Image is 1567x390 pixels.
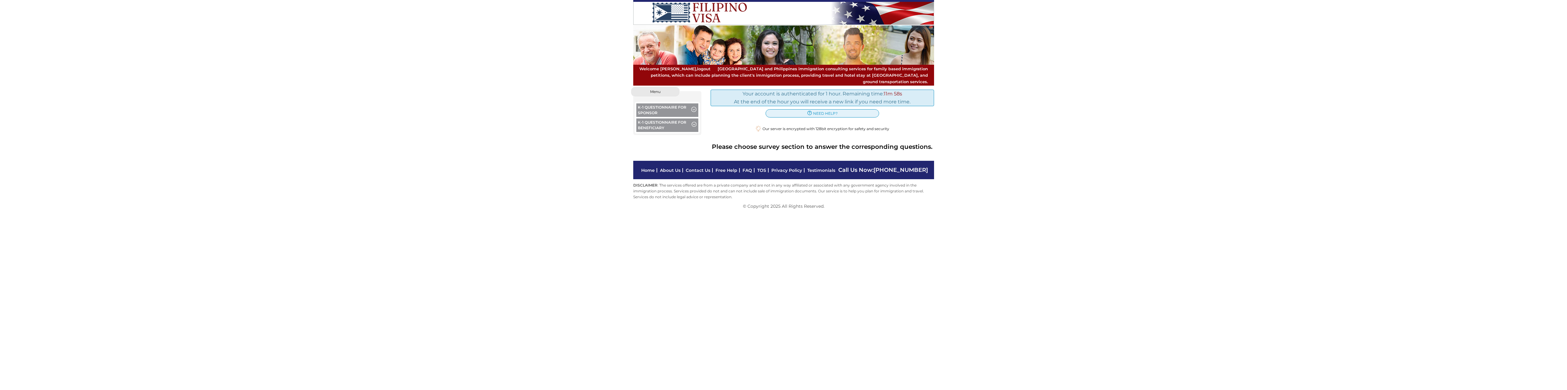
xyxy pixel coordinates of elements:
span: 11m 58s [884,91,902,97]
div: Your account is authenticated for 1 hour. Remaining time: At the end of the hour you will receive... [711,90,934,106]
button: K-1 Questionnaire for Sponsor [636,103,699,118]
span: Menu [650,90,661,94]
button: K-1 Questionnaire for Beneficiary [636,118,699,133]
b: Please choose survey section to answer the corresponding questions. [712,142,933,152]
a: logout [697,66,711,71]
span: [GEOGRAPHIC_DATA] and Philippines immigration consulting services for family based immigration pe... [639,66,928,85]
span: Call Us Now: [838,167,928,173]
a: Home [641,168,655,173]
span: Welcome [PERSON_NAME], [639,66,711,72]
a: TOS [757,168,766,173]
button: Menu [631,87,680,97]
a: Contact Us [686,168,710,173]
a: need help? [766,109,879,118]
a: About Us [660,168,681,173]
a: Free Help [716,168,737,173]
p: : The services offered are from a private company and are not in any way affiliated or associated... [633,182,934,200]
p: © Copyright 2025 All Rights Reserved. [633,203,934,210]
a: Privacy Policy [771,168,802,173]
a: Testimonials [807,168,835,173]
strong: DISCLAIMER [633,183,657,187]
span: Our server is encrypted with 128bit encryption for safety and security [762,126,889,132]
a: [PHONE_NUMBER] [874,167,928,173]
a: FAQ [743,168,752,173]
span: need help? [813,110,838,116]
